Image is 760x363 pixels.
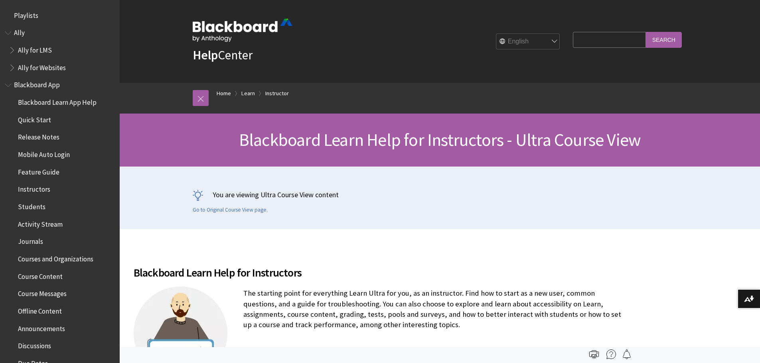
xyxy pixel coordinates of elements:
span: Playlists [14,9,38,20]
a: Home [217,88,231,98]
span: Activity Stream [18,218,63,228]
nav: Book outline for Playlists [5,9,115,22]
span: Blackboard Learn Help for Instructors - Ultra Course View [239,129,641,151]
span: Quick Start [18,113,51,124]
span: Announcements [18,322,65,333]
span: Course Messages [18,287,67,298]
span: Ally for LMS [18,43,52,54]
span: Discussions [18,339,51,350]
span: Feature Guide [18,165,59,176]
img: Blackboard by Anthology [193,19,292,42]
img: More help [606,349,616,359]
p: You are viewing Ultra Course View content [193,190,687,200]
span: Blackboard Learn App Help [18,96,97,106]
span: Blackboard App [14,78,60,89]
span: Release Notes [18,131,59,141]
a: Go to Original Course View page. [193,206,268,214]
img: Print [589,349,599,359]
span: Ally for Websites [18,61,66,72]
select: Site Language Selector [496,34,560,50]
span: Instructors [18,183,50,194]
strong: Help [193,47,218,63]
span: Journals [18,235,43,246]
a: Learn [241,88,255,98]
span: Offline Content [18,304,62,315]
span: Course Content [18,270,63,281]
img: Follow this page [622,349,632,359]
a: HelpCenter [193,47,253,63]
span: Courses and Organizations [18,252,93,263]
a: Instructor [265,88,289,98]
nav: Book outline for Anthology Ally Help [5,26,115,75]
input: Search [646,32,682,47]
span: Mobile Auto Login [18,148,70,159]
p: The starting point for everything Learn Ultra for you, as an instructor. Find how to start as a n... [134,288,628,330]
span: Ally [14,26,25,37]
span: Students [18,200,45,211]
span: Blackboard Learn Help for Instructors [134,264,628,281]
